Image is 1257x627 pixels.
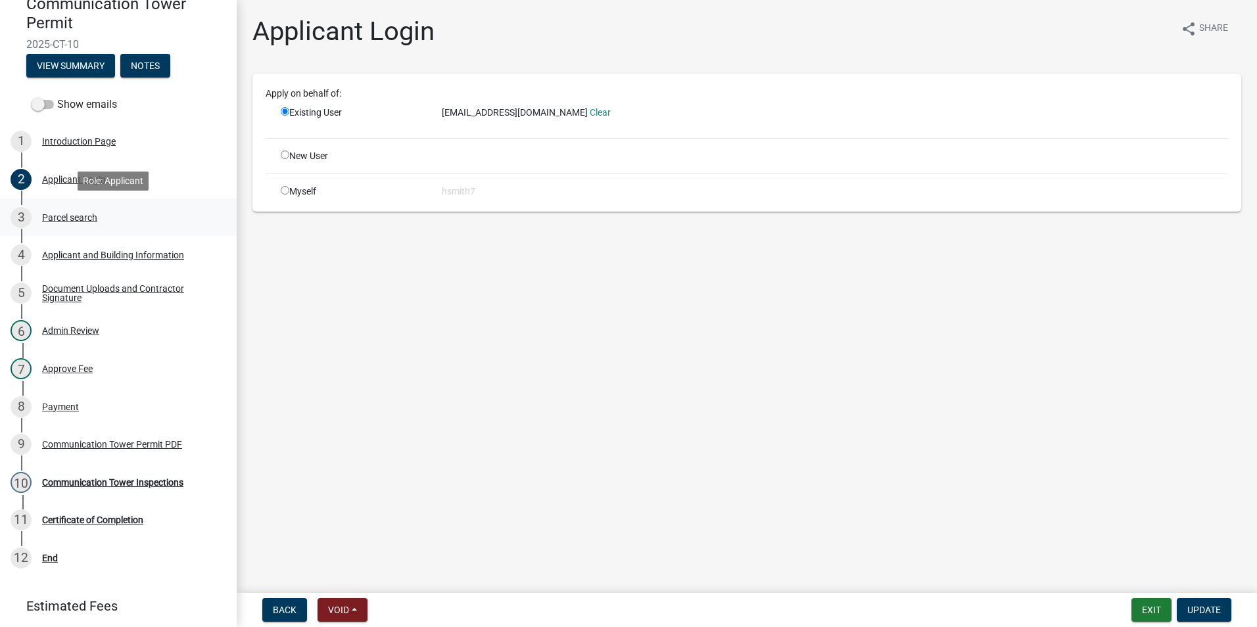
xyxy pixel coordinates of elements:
[11,320,32,341] div: 6
[42,326,99,335] div: Admin Review
[11,131,32,152] div: 1
[273,605,296,615] span: Back
[42,175,106,184] div: Applicant Login
[11,547,32,569] div: 12
[262,598,307,622] button: Back
[11,434,32,455] div: 9
[1170,16,1239,41] button: shareShare
[271,149,432,163] div: New User
[11,472,32,493] div: 10
[1177,598,1231,622] button: Update
[1199,21,1228,37] span: Share
[1131,598,1172,622] button: Exit
[42,213,97,222] div: Parcel search
[1187,605,1221,615] span: Update
[11,207,32,228] div: 3
[32,97,117,112] label: Show emails
[42,284,216,302] div: Document Uploads and Contractor Signature
[42,478,183,487] div: Communication Tower Inspections
[271,185,432,198] div: Myself
[11,509,32,530] div: 11
[256,87,1238,101] div: Apply on behalf of:
[11,593,216,619] a: Estimated Fees
[590,107,611,118] a: Clear
[42,364,93,373] div: Approve Fee
[318,598,368,622] button: Void
[42,553,58,563] div: End
[271,106,432,128] div: Existing User
[26,38,210,51] span: 2025-CT-10
[11,396,32,417] div: 8
[42,440,182,449] div: Communication Tower Permit PDF
[11,358,32,379] div: 7
[26,61,115,72] wm-modal-confirm: Summary
[252,16,435,47] h1: Applicant Login
[11,283,32,304] div: 5
[78,172,149,191] div: Role: Applicant
[120,54,170,78] button: Notes
[42,137,116,146] div: Introduction Page
[442,107,588,118] span: [EMAIL_ADDRESS][DOMAIN_NAME]
[11,169,32,190] div: 2
[328,605,349,615] span: Void
[42,402,79,411] div: Payment
[26,54,115,78] button: View Summary
[1181,21,1197,37] i: share
[11,244,32,266] div: 4
[42,515,143,524] div: Certificate of Completion
[120,61,170,72] wm-modal-confirm: Notes
[42,250,184,260] div: Applicant and Building Information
